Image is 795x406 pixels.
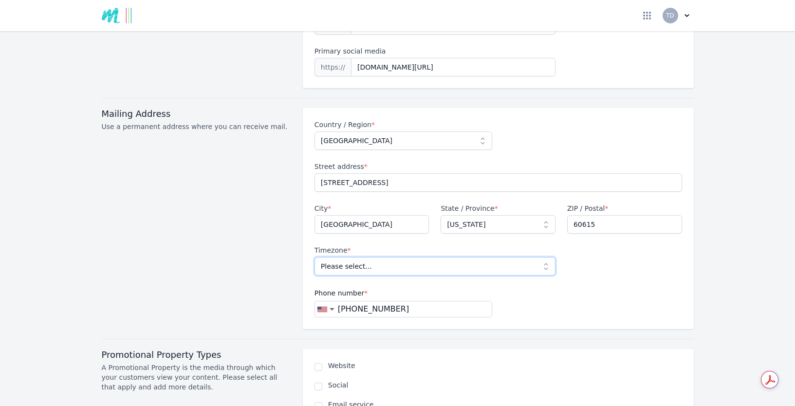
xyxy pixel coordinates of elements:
span: https:// [314,58,351,76]
label: State / Province [441,203,555,213]
p: A Promotional Property is the media through which your customers view your content. Please select... [102,363,291,392]
label: Primary social media [314,46,555,56]
label: Timezone [314,245,555,255]
input: Enter a phone number [334,303,492,315]
h3: Mailing Address [102,108,291,120]
label: City [314,203,429,213]
label: Country / Region [314,120,492,129]
h3: Promotional Property Types [102,349,291,361]
label: Website [328,361,682,370]
label: ZIP / Postal [567,203,682,213]
input: example.com [351,58,555,76]
label: Social [328,380,682,390]
p: Use a permanent address where you can receive mail. [102,122,291,131]
label: Street address [314,162,682,171]
span: Phone number [314,289,368,297]
span: ▼ [330,307,334,312]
